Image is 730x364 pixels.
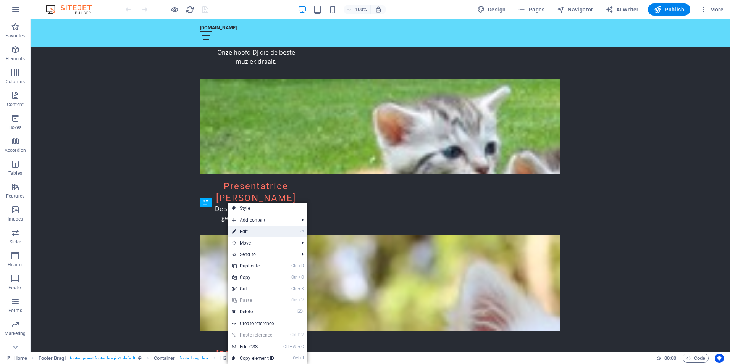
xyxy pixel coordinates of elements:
span: Publish [654,6,684,13]
button: Code [683,354,709,363]
h6: 100% [355,5,367,14]
button: Click here to leave preview mode and continue editing [170,5,179,14]
i: Ctrl [291,275,297,280]
i: Ctrl [291,286,297,291]
span: Navigator [557,6,593,13]
div: Design (Ctrl+Alt+Y) [474,3,509,16]
i: X [298,286,304,291]
a: Style [228,203,307,214]
i: V [298,298,304,303]
a: ⏎Edit [228,226,279,237]
span: Click to select. Double-click to edit [220,354,226,363]
button: Usercentrics [715,354,724,363]
i: This element is a customizable preset [138,356,142,360]
a: CtrlXCut [228,283,279,295]
i: Ctrl [290,332,296,337]
button: reload [185,5,194,14]
i: Ctrl [291,263,297,268]
i: I [300,356,304,361]
i: V [301,332,304,337]
i: ⏎ [300,229,304,234]
a: CtrlAltCEdit CSS [228,341,279,353]
p: Footer [8,285,22,291]
p: Marketing [5,330,26,337]
a: CtrlCCopy [228,272,279,283]
a: Send to [228,249,296,260]
span: . footer-bragi-box [178,354,208,363]
p: Header [8,262,23,268]
p: Slider [10,239,21,245]
span: : [670,355,671,361]
i: D [298,263,304,268]
span: Click to select. Double-click to edit [39,354,66,363]
p: Columns [6,79,25,85]
span: Code [686,354,705,363]
i: C [298,344,304,349]
i: On resize automatically adjust zoom level to fit chosen device. [375,6,382,13]
a: CtrlICopy element ID [228,353,279,364]
span: Click to select. Double-click to edit [154,354,175,363]
p: Features [6,193,24,199]
i: ⇧ [297,332,300,337]
button: Design [474,3,509,16]
a: CtrlVPaste [228,295,279,306]
a: Create reference [228,318,307,329]
i: Ctrl [293,356,299,361]
p: Tables [8,170,22,176]
p: Favorites [5,33,25,39]
span: . footer .preset-footer-bragi-v3-default [69,354,136,363]
button: More [696,3,727,16]
button: Navigator [554,3,596,16]
button: Publish [648,3,690,16]
i: Reload page [186,5,194,14]
i: C [298,275,304,280]
nav: breadcrumb [39,354,227,363]
i: ⌦ [297,309,304,314]
span: Move [228,237,296,249]
span: Add content [228,214,296,226]
button: 100% [344,5,371,14]
p: Images [8,216,23,222]
p: Boxes [9,124,22,130]
a: Ctrl⇧VPaste reference [228,329,279,341]
span: Design [477,6,506,13]
span: AI Writer [606,6,639,13]
span: Pages [518,6,544,13]
span: More [699,6,724,13]
button: Pages [515,3,547,16]
img: Editor Logo [44,5,101,14]
button: AI Writer [602,3,642,16]
p: Elements [6,56,25,62]
p: Forms [8,308,22,314]
i: Alt [290,344,297,349]
h6: Session time [656,354,677,363]
i: Ctrl [283,344,289,349]
a: CtrlDDuplicate [228,260,279,272]
p: Accordion [5,147,26,153]
a: Click to cancel selection. Double-click to open Pages [6,354,27,363]
span: 00 00 [664,354,676,363]
a: ⌦Delete [228,306,279,317]
p: Content [7,101,24,108]
i: Ctrl [291,298,297,303]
